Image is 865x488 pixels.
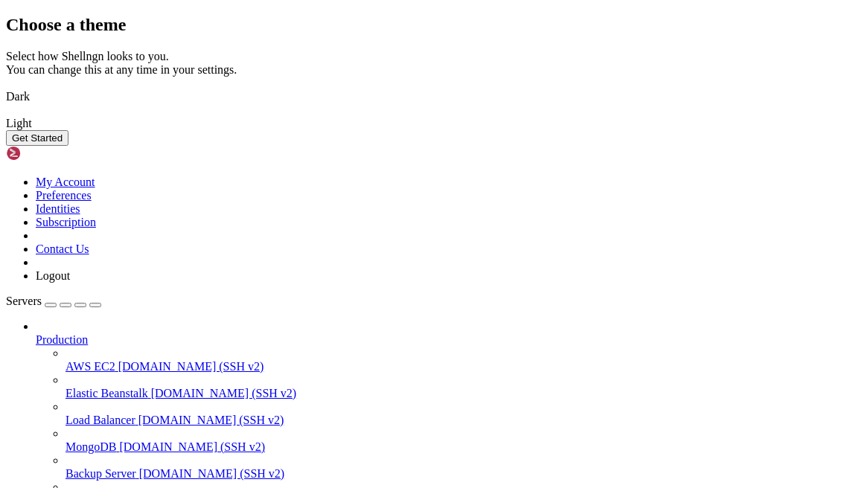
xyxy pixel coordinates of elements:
span: AWS EC2 [66,360,115,373]
a: AWS EC2 [DOMAIN_NAME] (SSH v2) [66,360,859,373]
a: Production [36,333,859,347]
div: Select how Shellngn looks to you. You can change this at any time in your settings. [6,50,859,77]
span: [DOMAIN_NAME] (SSH v2) [139,467,285,480]
span: MongoDB [66,440,116,453]
a: Identities [36,202,80,215]
span: Load Balancer [66,414,135,426]
li: Load Balancer [DOMAIN_NAME] (SSH v2) [66,400,859,427]
button: Get Started [6,130,68,146]
a: MongoDB [DOMAIN_NAME] (SSH v2) [66,440,859,454]
div: Dark [6,90,859,103]
a: Preferences [36,189,92,202]
span: [DOMAIN_NAME] (SSH v2) [151,387,297,399]
span: [DOMAIN_NAME] (SSH v2) [118,360,264,373]
a: Contact Us [36,243,89,255]
span: [DOMAIN_NAME] (SSH v2) [138,414,284,426]
div: Light [6,117,859,130]
li: MongoDB [DOMAIN_NAME] (SSH v2) [66,427,859,454]
a: Logout [36,269,70,282]
a: Elastic Beanstalk [DOMAIN_NAME] (SSH v2) [66,387,859,400]
a: Backup Server [DOMAIN_NAME] (SSH v2) [66,467,859,481]
li: Elastic Beanstalk [DOMAIN_NAME] (SSH v2) [66,373,859,400]
span: Backup Server [66,467,136,480]
img: Shellngn [6,146,92,161]
span: [DOMAIN_NAME] (SSH v2) [119,440,265,453]
span: Servers [6,295,42,307]
a: Load Balancer [DOMAIN_NAME] (SSH v2) [66,414,859,427]
span: Elastic Beanstalk [66,387,148,399]
a: Subscription [36,216,96,228]
h2: Choose a theme [6,15,859,35]
a: My Account [36,176,95,188]
li: Backup Server [DOMAIN_NAME] (SSH v2) [66,454,859,481]
a: Servers [6,295,101,307]
li: AWS EC2 [DOMAIN_NAME] (SSH v2) [66,347,859,373]
span: Production [36,333,88,346]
